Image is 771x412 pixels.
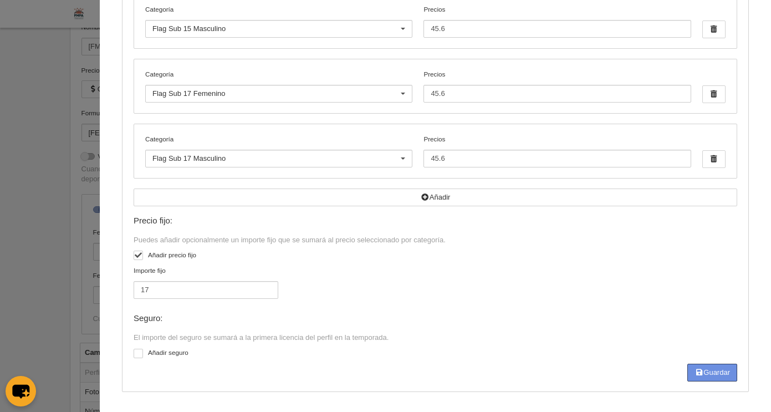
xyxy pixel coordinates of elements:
[134,235,737,245] div: Puedes añadir opcionalmente un importe fijo que se sumará al precio seleccionado por categoría.
[423,69,691,103] label: Precios
[423,4,691,38] label: Precios
[134,216,737,226] div: Precio fijo:
[423,150,691,167] input: Precios
[145,134,412,144] label: Categoría
[6,376,36,406] button: chat-button
[134,189,737,206] button: Añadir
[145,4,412,14] label: Categoría
[134,314,737,323] div: Seguro:
[134,281,278,299] input: Importe fijo
[134,333,737,343] div: El importe del seguro se sumará a la primera licencia del perfil en la temporada.
[152,24,226,33] span: Flag Sub 15 Masculino
[134,250,737,263] label: Añadir precio fijo
[152,154,226,162] span: Flag Sub 17 Masculino
[134,348,737,360] label: Añadir seguro
[423,20,691,38] input: Precios
[423,85,691,103] input: Precios
[152,89,226,98] span: Flag Sub 17 Femenino
[145,69,412,79] label: Categoría
[134,266,278,299] label: Importe fijo
[687,364,737,382] button: Guardar
[423,134,691,167] label: Precios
